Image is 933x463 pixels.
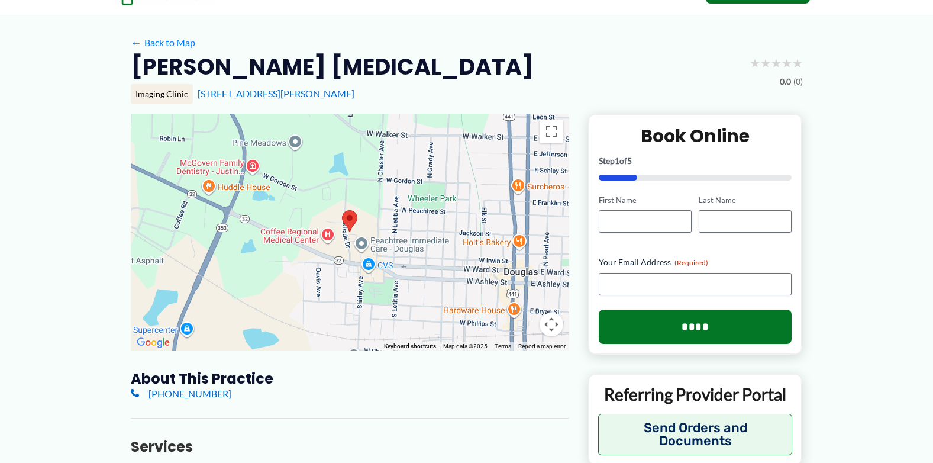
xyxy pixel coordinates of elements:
[760,52,771,74] span: ★
[131,388,231,399] a: [PHONE_NUMBER]
[599,195,692,206] label: First Name
[198,88,354,99] a: [STREET_ADDRESS][PERSON_NAME]
[443,343,488,349] span: Map data ©2025
[518,343,566,349] a: Report a map error
[134,335,173,351] a: Open this area in Google Maps (opens a new window)
[627,156,632,166] span: 5
[699,195,792,206] label: Last Name
[599,157,792,165] p: Step of
[792,52,803,74] span: ★
[131,438,569,456] h3: Services
[384,342,436,351] button: Keyboard shortcuts
[540,313,563,336] button: Map camera controls
[131,34,195,52] a: ←Back to Map
[750,52,760,74] span: ★
[615,156,619,166] span: 1
[771,52,782,74] span: ★
[780,74,791,89] span: 0.0
[674,258,708,267] span: (Required)
[598,414,793,455] button: Send Orders and Documents
[131,37,142,48] span: ←
[540,120,563,143] button: Toggle fullscreen view
[599,256,792,268] label: Your Email Address
[131,369,569,388] h3: About this practice
[599,124,792,147] h2: Book Online
[793,74,803,89] span: (0)
[131,84,193,104] div: Imaging Clinic
[598,384,793,405] p: Referring Provider Portal
[782,52,792,74] span: ★
[495,343,511,349] a: Terms (opens in new tab)
[134,335,173,351] img: Google
[131,52,534,81] h2: [PERSON_NAME] [MEDICAL_DATA]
